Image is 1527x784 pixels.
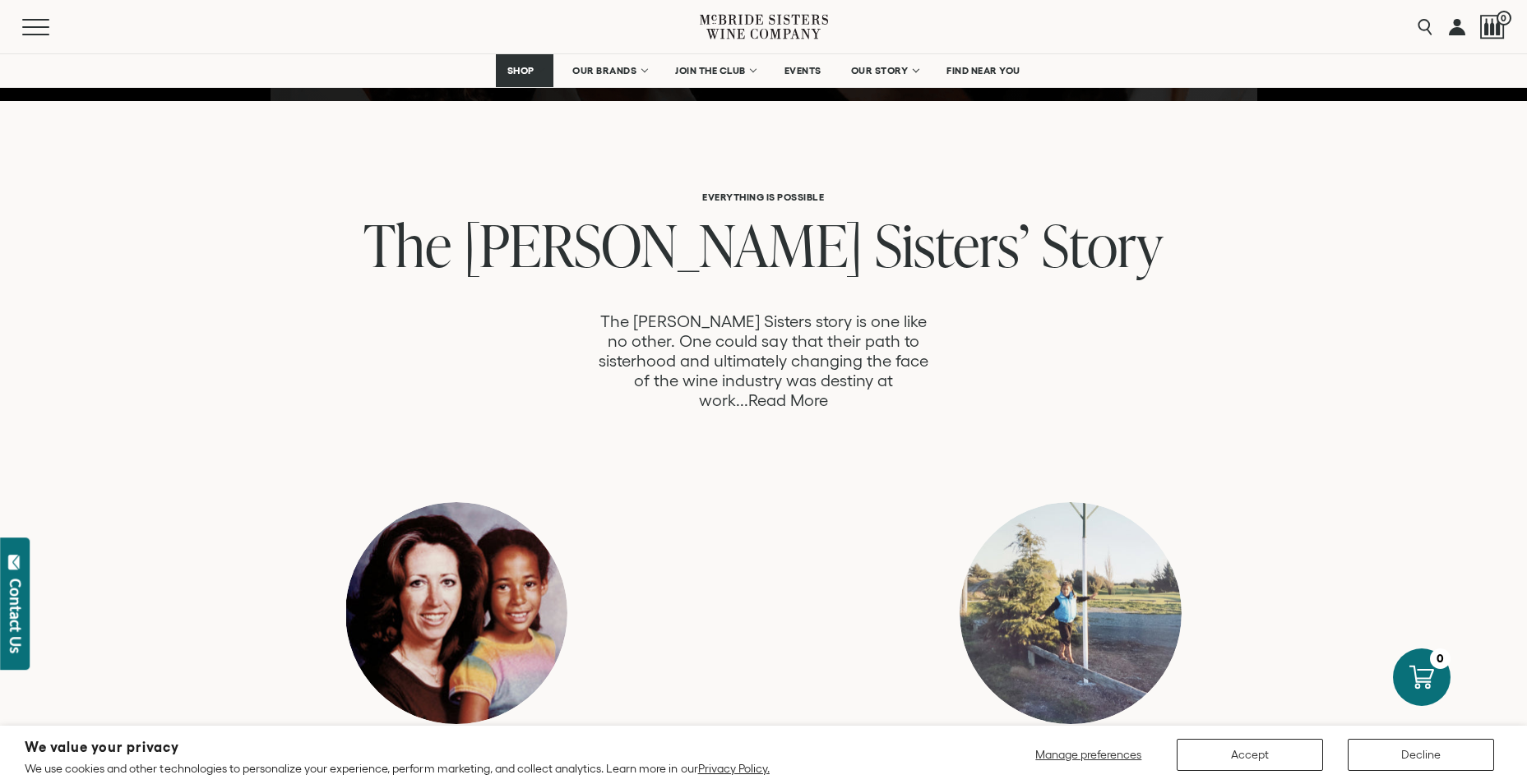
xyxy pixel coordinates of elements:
span: [PERSON_NAME] [464,205,863,284]
span: Story [1042,205,1163,284]
button: Manage preferences [1025,739,1152,771]
span: 0 [1497,11,1511,25]
h2: We value your privacy [25,740,770,754]
a: FIND NEAR YOU [936,54,1031,87]
span: JOIN THE CLUB [675,65,746,76]
span: The [363,205,451,284]
a: Read More [748,391,828,410]
a: Privacy Policy. [698,762,770,775]
span: Sisters’ [875,205,1030,284]
span: OUR STORY [851,65,909,76]
h6: Everything is Possible [225,191,1301,202]
span: Manage preferences [1035,748,1141,761]
button: Accept [1177,739,1323,771]
p: The [PERSON_NAME] Sisters story is one like no other. One could say that their path to sisterhood... [592,311,934,410]
span: SHOP [507,65,534,76]
a: JOIN THE CLUB [664,54,766,87]
a: EVENTS [774,54,832,87]
span: OUR BRANDS [572,65,636,76]
div: Contact Us [7,579,24,653]
button: Decline [1348,739,1494,771]
a: SHOP [496,54,553,87]
p: We use cookies and other technologies to personalize your experience, perform marketing, and coll... [25,761,770,776]
span: FIND NEAR YOU [946,65,1020,76]
a: OUR STORY [840,54,928,87]
span: EVENTS [784,65,821,76]
a: OUR BRANDS [562,54,656,87]
div: 0 [1430,648,1451,669]
button: Mobile Menu Trigger [22,19,81,35]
